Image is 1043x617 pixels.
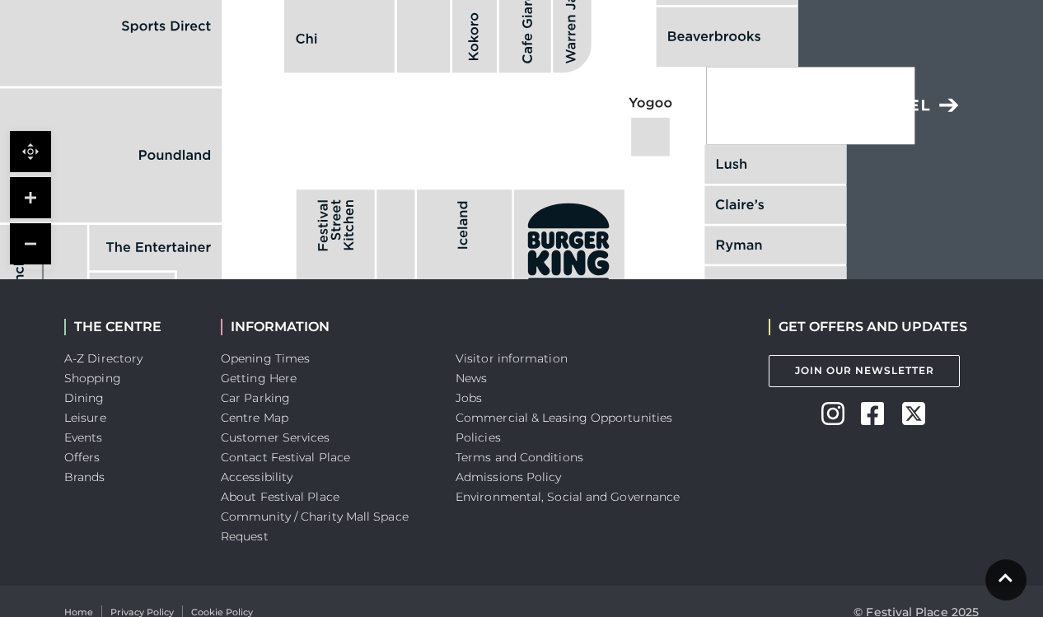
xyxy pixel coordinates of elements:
[456,410,672,425] a: Commercial & Leasing Opportunities
[221,390,290,405] a: Car Parking
[221,319,431,334] h2: INFORMATION
[221,489,339,504] a: About Festival Place
[456,430,501,445] a: Policies
[64,390,105,405] a: Dining
[221,470,292,484] a: Accessibility
[64,410,106,425] a: Leisure
[221,371,297,386] a: Getting Here
[456,489,680,504] a: Environmental, Social and Governance
[456,351,568,366] a: Visitor information
[769,355,960,387] a: Join Our Newsletter
[221,351,310,366] a: Opening Times
[769,319,967,334] h2: GET OFFERS AND UPDATES
[64,470,105,484] a: Brands
[64,371,121,386] a: Shopping
[64,351,143,366] a: A-Z Directory
[64,319,196,334] h2: THE CENTRE
[456,390,482,405] a: Jobs
[64,430,103,445] a: Events
[456,371,487,386] a: News
[456,450,583,465] a: Terms and Conditions
[221,450,350,465] a: Contact Festival Place
[221,410,288,425] a: Centre Map
[221,430,330,445] a: Customer Services
[456,470,562,484] a: Admissions Policy
[221,509,409,544] a: Community / Charity Mall Space Request
[64,450,101,465] a: Offers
